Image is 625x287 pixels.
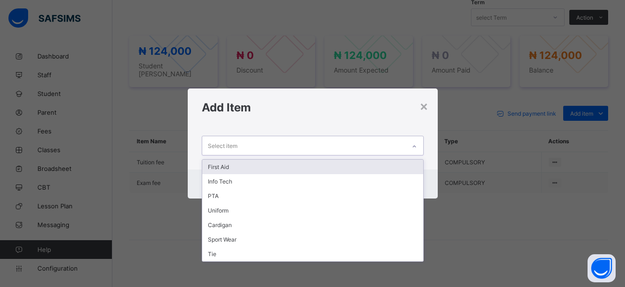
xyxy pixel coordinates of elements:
[202,160,423,174] div: First Aid
[202,101,424,114] h1: Add Item
[419,98,428,114] div: ×
[588,254,616,282] button: Open asap
[208,137,237,155] div: Select item
[202,189,423,203] div: PTA
[202,174,423,189] div: Info Tech
[202,232,423,247] div: Sport Wear
[202,203,423,218] div: Uniform
[202,218,423,232] div: Cardigan
[202,247,423,261] div: Tie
